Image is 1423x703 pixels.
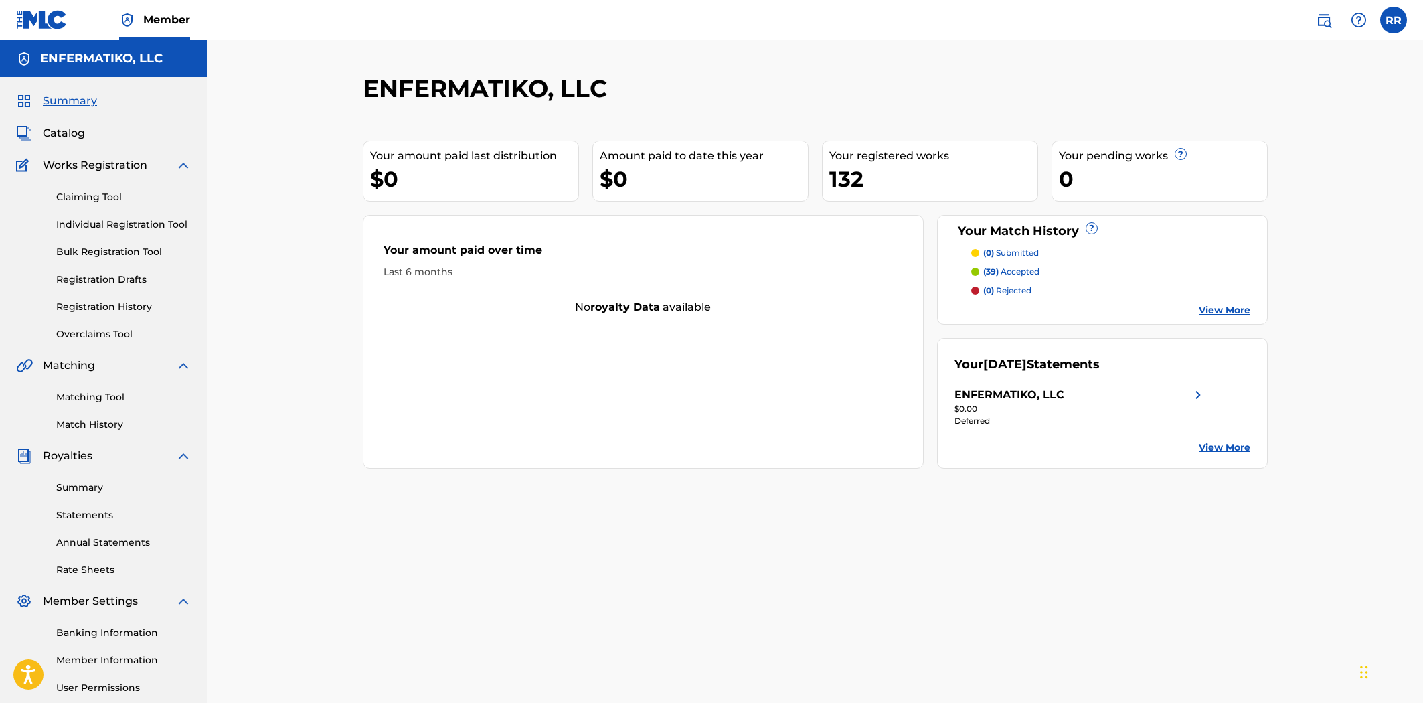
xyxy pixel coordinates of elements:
[971,247,1251,259] a: (0) submitted
[1086,223,1097,234] span: ?
[43,125,85,141] span: Catalog
[983,247,1039,259] p: submitted
[56,681,191,695] a: User Permissions
[1360,652,1368,692] div: Drag
[56,327,191,341] a: Overclaims Tool
[56,536,191,550] a: Annual Statements
[43,157,147,173] span: Works Registration
[1386,476,1423,584] iframe: Resource Center
[590,301,660,313] strong: royalty data
[983,266,999,277] span: (39)
[600,164,808,194] div: $0
[56,245,191,259] a: Bulk Registration Tool
[1311,7,1337,33] a: Public Search
[175,448,191,464] img: expand
[16,93,97,109] a: SummarySummary
[40,51,163,66] h5: ENFERMATIKO, LLC
[16,358,33,374] img: Matching
[600,148,808,164] div: Amount paid to date this year
[175,593,191,609] img: expand
[384,265,903,279] div: Last 6 months
[363,299,923,315] div: No available
[954,403,1206,415] div: $0.00
[1199,303,1250,317] a: View More
[56,390,191,404] a: Matching Tool
[1356,639,1423,703] iframe: Chat Widget
[119,12,135,28] img: Top Rightsholder
[43,358,95,374] span: Matching
[43,93,97,109] span: Summary
[43,448,92,464] span: Royalties
[954,222,1251,240] div: Your Match History
[363,74,614,104] h2: ENFERMATIKO, LLC
[1351,12,1367,28] img: help
[175,358,191,374] img: expand
[829,164,1037,194] div: 132
[56,190,191,204] a: Claiming Tool
[56,300,191,314] a: Registration History
[143,12,190,27] span: Member
[16,448,32,464] img: Royalties
[16,125,32,141] img: Catalog
[983,285,1031,297] p: rejected
[983,357,1027,372] span: [DATE]
[16,157,33,173] img: Works Registration
[56,653,191,668] a: Member Information
[56,418,191,432] a: Match History
[1316,12,1332,28] img: search
[1175,149,1186,159] span: ?
[16,51,32,67] img: Accounts
[175,157,191,173] img: expand
[16,125,85,141] a: CatalogCatalog
[16,10,68,29] img: MLC Logo
[56,272,191,287] a: Registration Drafts
[1059,164,1267,194] div: 0
[56,218,191,232] a: Individual Registration Tool
[1190,387,1206,403] img: right chevron icon
[1059,148,1267,164] div: Your pending works
[1199,441,1250,455] a: View More
[43,593,138,609] span: Member Settings
[1345,7,1372,33] div: Help
[829,148,1037,164] div: Your registered works
[983,248,994,258] span: (0)
[971,285,1251,297] a: (0) rejected
[16,593,32,609] img: Member Settings
[954,415,1206,427] div: Deferred
[954,356,1100,374] div: Your Statements
[1380,7,1407,33] div: User Menu
[56,508,191,522] a: Statements
[954,387,1206,427] a: ENFERMATIKO, LLCright chevron icon$0.00Deferred
[56,626,191,640] a: Banking Information
[370,148,578,164] div: Your amount paid last distribution
[56,481,191,495] a: Summary
[983,266,1039,278] p: accepted
[983,285,994,295] span: (0)
[971,266,1251,278] a: (39) accepted
[384,242,903,265] div: Your amount paid over time
[954,387,1064,403] div: ENFERMATIKO, LLC
[56,563,191,577] a: Rate Sheets
[16,93,32,109] img: Summary
[370,164,578,194] div: $0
